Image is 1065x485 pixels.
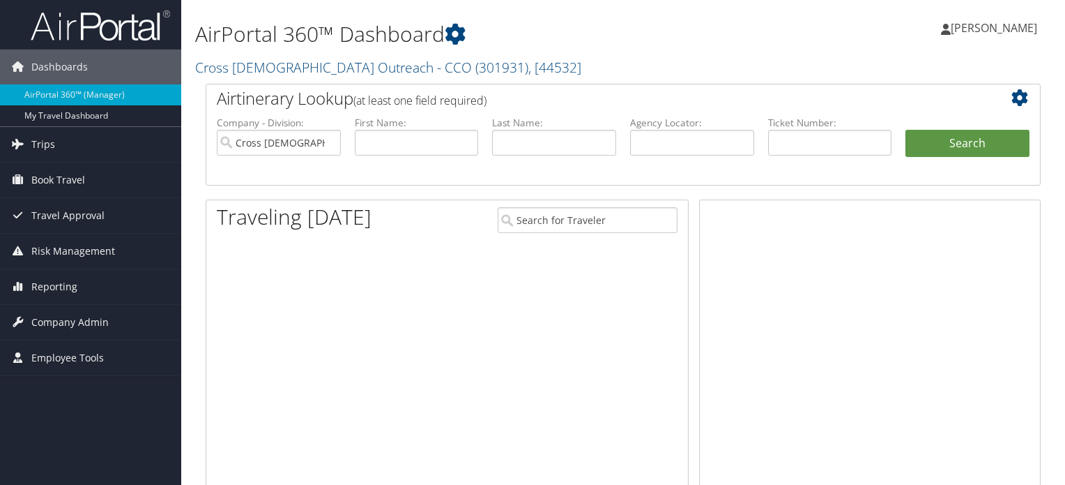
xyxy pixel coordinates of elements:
[195,58,581,77] a: Cross [DEMOGRAPHIC_DATA] Outreach - CCO
[31,234,115,269] span: Risk Management
[31,341,104,375] span: Employee Tools
[217,87,960,110] h2: Airtinerary Lookup
[905,130,1029,158] button: Search
[630,116,754,130] label: Agency Locator:
[31,163,85,197] span: Book Travel
[31,50,88,84] span: Dashboards
[475,58,528,77] span: ( 301931 )
[31,127,55,162] span: Trips
[195,20,766,49] h1: AirPortal 360™ Dashboard
[217,116,341,130] label: Company - Division:
[492,116,616,130] label: Last Name:
[353,93,486,108] span: (at least one field required)
[31,305,109,340] span: Company Admin
[355,116,479,130] label: First Name:
[498,207,677,233] input: Search for Traveler
[941,7,1051,49] a: [PERSON_NAME]
[768,116,892,130] label: Ticket Number:
[951,20,1037,36] span: [PERSON_NAME]
[31,9,170,42] img: airportal-logo.png
[217,202,371,232] h1: Traveling [DATE]
[31,269,77,304] span: Reporting
[31,198,105,233] span: Travel Approval
[528,58,581,77] span: , [ 44532 ]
